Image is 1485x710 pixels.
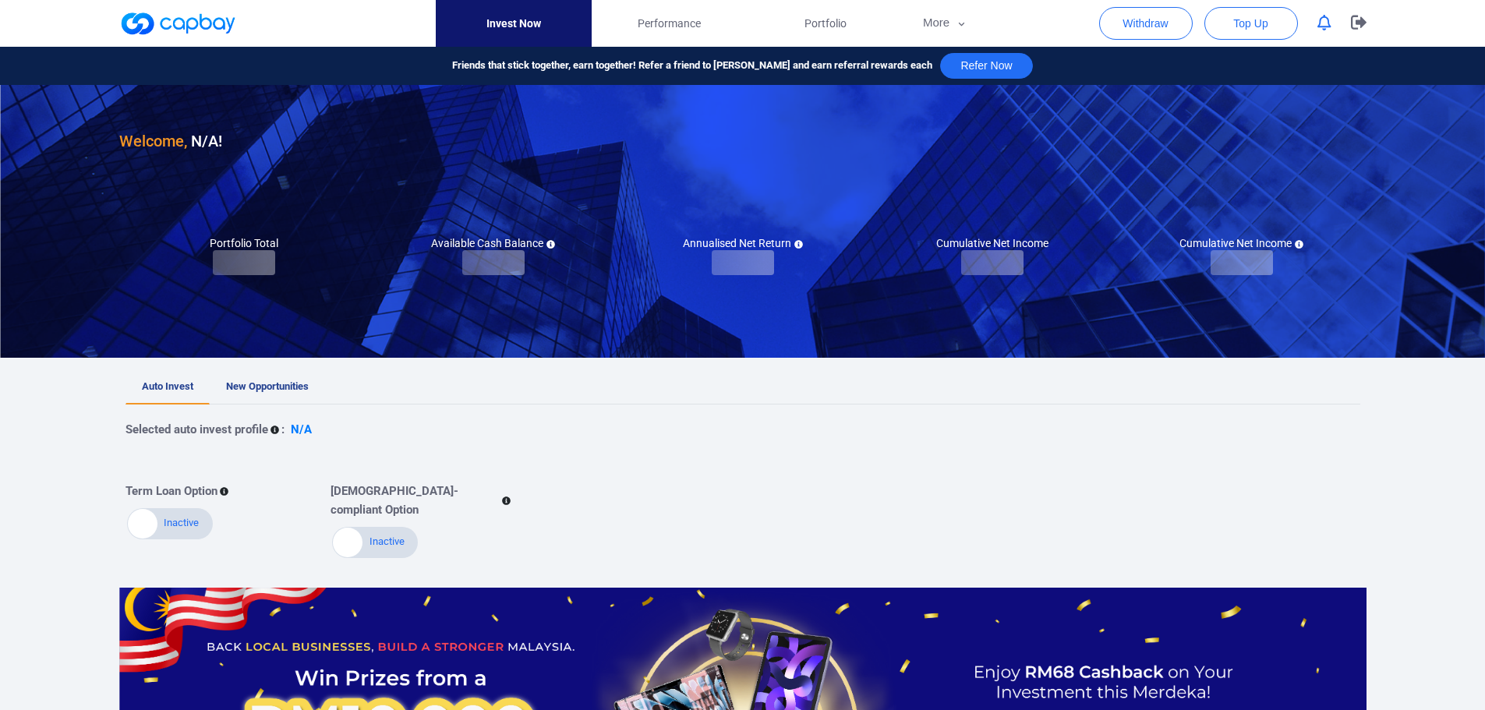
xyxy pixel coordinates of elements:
[940,53,1032,79] button: Refer Now
[226,380,309,392] span: New Opportunities
[119,132,187,150] span: Welcome,
[210,236,278,250] h5: Portfolio Total
[1233,16,1268,31] span: Top Up
[638,15,701,32] span: Performance
[683,236,803,250] h5: Annualised Net Return
[119,129,222,154] h3: N/A !
[331,482,500,519] p: [DEMOGRAPHIC_DATA]-compliant Option
[126,420,268,439] p: Selected auto invest profile
[291,420,312,439] p: N/A
[142,380,193,392] span: Auto Invest
[1099,7,1193,40] button: Withdraw
[281,420,285,439] p: :
[431,236,555,250] h5: Available Cash Balance
[936,236,1048,250] h5: Cumulative Net Income
[1179,236,1303,250] h5: Cumulative Net Income
[126,482,217,500] p: Term Loan Option
[804,15,847,32] span: Portfolio
[452,58,932,74] span: Friends that stick together, earn together! Refer a friend to [PERSON_NAME] and earn referral rew...
[1204,7,1298,40] button: Top Up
